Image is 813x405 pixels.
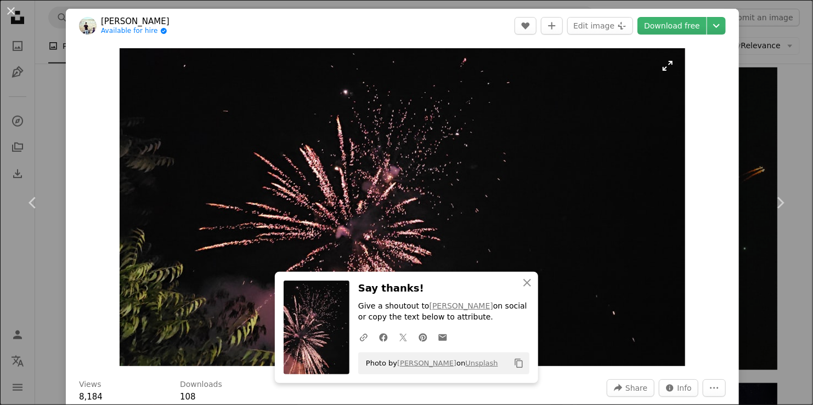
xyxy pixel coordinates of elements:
[358,301,529,323] p: Give a shoutout to on social or copy the text below to attribute.
[659,379,699,397] button: Stats about this image
[397,359,456,367] a: [PERSON_NAME]
[677,380,692,396] span: Info
[510,354,528,373] button: Copy to clipboard
[413,326,433,348] a: Share on Pinterest
[79,379,101,390] h3: Views
[393,326,413,348] a: Share on Twitter
[625,380,647,396] span: Share
[101,27,170,36] a: Available for hire
[515,17,537,35] button: Like
[433,326,453,348] a: Share over email
[567,17,633,35] button: Edit image
[637,17,707,35] a: Download free
[180,392,196,402] span: 108
[374,326,393,348] a: Share on Facebook
[358,281,529,296] h3: Say thanks!
[120,48,685,366] button: Zoom in on this image
[707,17,726,35] button: Choose download size
[360,355,498,372] span: Photo by on
[79,17,97,35] img: Go to Shaban Khan's profile
[101,16,170,27] a: [PERSON_NAME]
[541,17,563,35] button: Add to Collection
[465,359,498,367] a: Unsplash
[430,301,493,310] a: [PERSON_NAME]
[607,379,654,397] button: Share this image
[703,379,726,397] button: More Actions
[180,379,222,390] h3: Downloads
[79,392,103,402] span: 8,184
[747,150,813,255] a: Next
[120,48,685,366] img: a large fireworks is lit up in the night sky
